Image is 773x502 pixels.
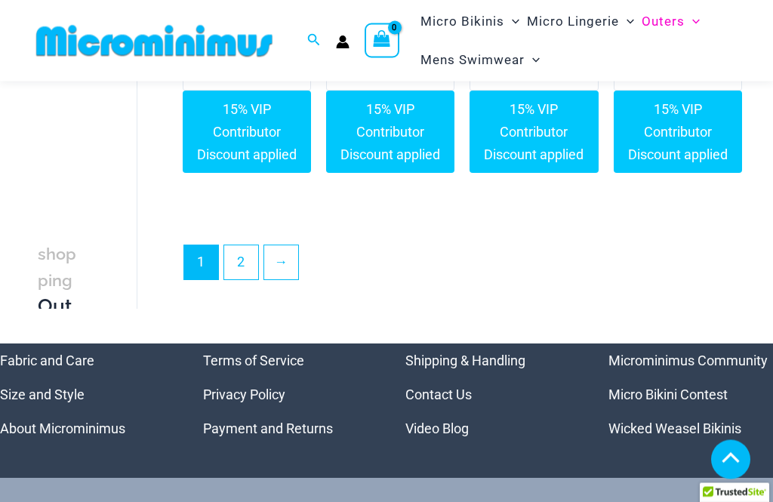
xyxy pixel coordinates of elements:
[642,2,685,41] span: Outers
[365,23,399,58] a: View Shopping Cart, empty
[477,99,590,166] div: 15% VIP Contributor Discount applied
[523,2,638,41] a: Micro LingerieMenu ToggleMenu Toggle
[264,246,298,280] a: →
[405,344,571,446] aside: Footer Widget 3
[619,2,634,41] span: Menu Toggle
[184,246,218,280] span: Page 1
[307,32,321,51] a: Search icon link
[30,24,279,58] img: MM SHOP LOGO FLAT
[203,344,368,446] nav: Menu
[334,99,447,166] div: 15% VIP Contributor Discount applied
[608,353,768,369] a: Microminimus Community
[525,41,540,79] span: Menu Toggle
[638,2,704,41] a: OutersMenu ToggleMenu Toggle
[417,2,523,41] a: Micro BikinisMenu ToggleMenu Toggle
[405,387,472,403] a: Contact Us
[405,344,571,446] nav: Menu
[527,2,619,41] span: Micro Lingerie
[685,2,700,41] span: Menu Toggle
[190,99,303,166] div: 15% VIP Contributor Discount applied
[621,99,735,166] div: 15% VIP Contributor Discount applied
[420,41,525,79] span: Mens Swimwear
[420,2,504,41] span: Micro Bikinis
[38,242,84,345] h3: Outers
[336,35,350,49] a: Account icon link
[608,387,728,403] a: Micro Bikini Contest
[417,41,544,79] a: Mens SwimwearMenu ToggleMenu Toggle
[183,245,742,289] nav: Product Pagination
[405,421,469,437] a: Video Blog
[405,353,525,369] a: Shipping & Handling
[38,245,76,291] span: shopping
[203,387,285,403] a: Privacy Policy
[203,344,368,446] aside: Footer Widget 2
[203,353,304,369] a: Terms of Service
[608,421,741,437] a: Wicked Weasel Bikinis
[224,246,258,280] a: Page 2
[504,2,519,41] span: Menu Toggle
[203,421,333,437] a: Payment and Returns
